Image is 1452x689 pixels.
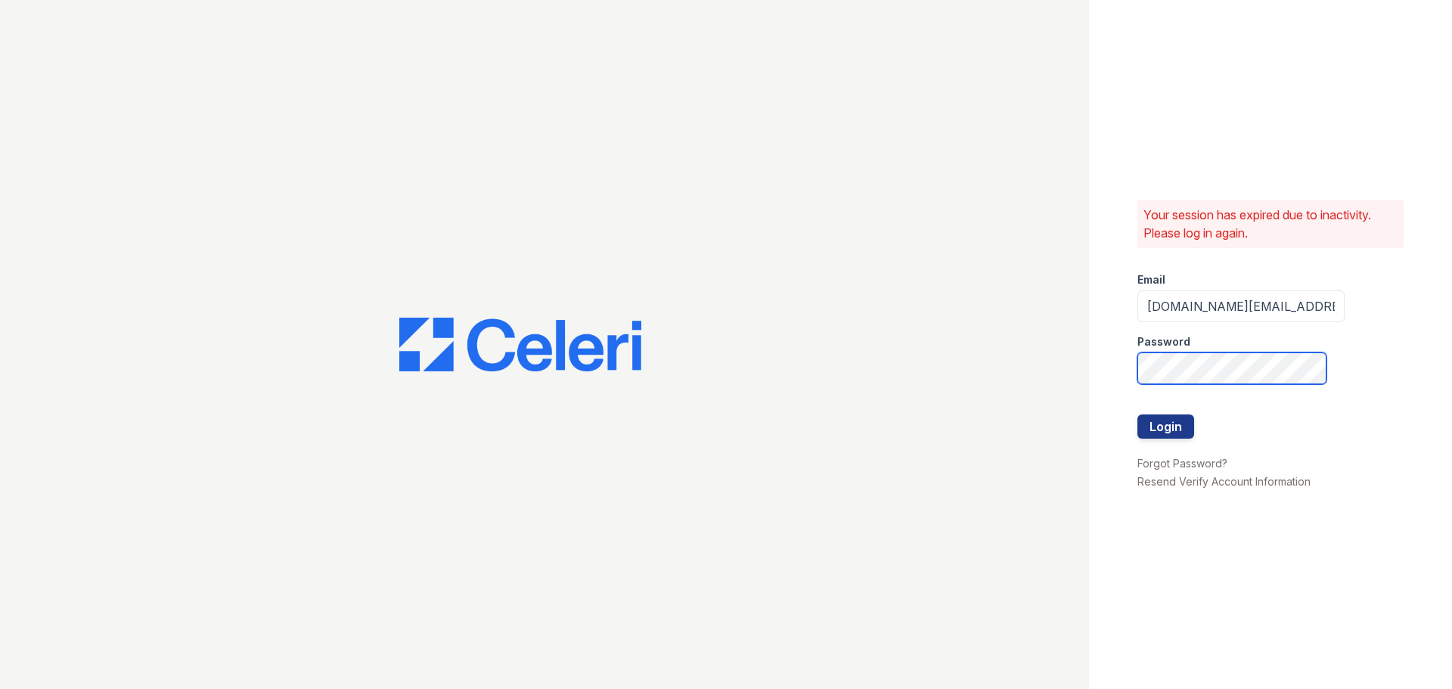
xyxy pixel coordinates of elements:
button: Login [1137,414,1194,439]
img: CE_Logo_Blue-a8612792a0a2168367f1c8372b55b34899dd931a85d93a1a3d3e32e68fde9ad4.png [399,318,641,372]
label: Password [1137,334,1190,349]
a: Forgot Password? [1137,457,1227,470]
a: Resend Verify Account Information [1137,475,1311,488]
label: Email [1137,272,1165,287]
p: Your session has expired due to inactivity. Please log in again. [1143,206,1398,242]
